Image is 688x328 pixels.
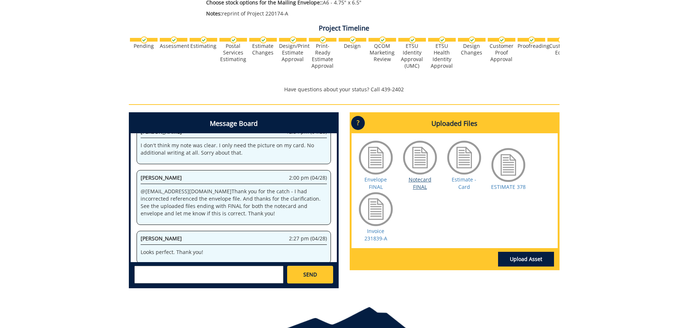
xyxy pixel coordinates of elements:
h4: Project Timeline [129,25,560,32]
p: Looks perfect. Thank you! [141,248,327,256]
img: checkmark [528,36,535,43]
div: ETSU Identity Approval (UMC) [398,43,426,69]
div: Design/Print Estimate Approval [279,43,307,63]
a: ESTIMATE 378 [491,183,526,190]
div: Print-Ready Estimate Approval [309,43,336,69]
img: checkmark [349,36,356,43]
span: [PERSON_NAME] [141,235,182,242]
div: Proofreading [518,43,545,49]
div: Postal Services Estimating [219,43,247,63]
div: Design Changes [458,43,486,56]
div: Design [339,43,366,49]
div: Pending [130,43,158,49]
div: Customer Proof Approval [488,43,515,63]
img: checkmark [230,36,237,43]
div: Customer Edits [547,43,575,56]
img: checkmark [558,36,565,43]
img: checkmark [409,36,416,43]
a: Invoice 231839-A [364,228,387,242]
img: checkmark [469,36,476,43]
div: ETSU Health Identity Approval [428,43,456,69]
p: Have questions about your status? Call 439-2402 [129,86,560,93]
a: Envelope FINAL [364,176,387,190]
img: checkmark [260,36,267,43]
span: SEND [303,271,317,278]
a: Estimate - Card [452,176,476,190]
div: Estimate Changes [249,43,277,56]
img: checkmark [379,36,386,43]
span: [PERSON_NAME] [141,174,182,181]
h4: Message Board [131,114,337,133]
p: ? [351,116,365,130]
img: checkmark [498,36,505,43]
p: reprint of Project 220174-A [206,10,494,17]
p: I don't think my note was clear. I only need the picture on my card. No additional writing at all... [141,142,327,156]
span: 2:00 pm (04/28) [289,174,327,181]
textarea: messageToSend [134,266,283,283]
img: checkmark [200,36,207,43]
div: Estimating [190,43,217,49]
img: checkmark [439,36,446,43]
p: @ [EMAIL_ADDRESS][DOMAIN_NAME] Thank you for the catch - I had incorrected referenced the envelop... [141,188,327,217]
a: SEND [287,266,333,283]
img: checkmark [320,36,327,43]
h4: Uploaded Files [352,114,558,133]
img: checkmark [141,36,148,43]
div: Assessment [160,43,187,49]
a: Notecard FINAL [409,176,431,190]
img: checkmark [290,36,297,43]
img: checkmark [170,36,177,43]
div: QCOM Marketing Review [368,43,396,63]
a: Upload Asset [498,252,554,267]
span: Notes: [206,10,222,17]
span: 2:27 pm (04/28) [289,235,327,242]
